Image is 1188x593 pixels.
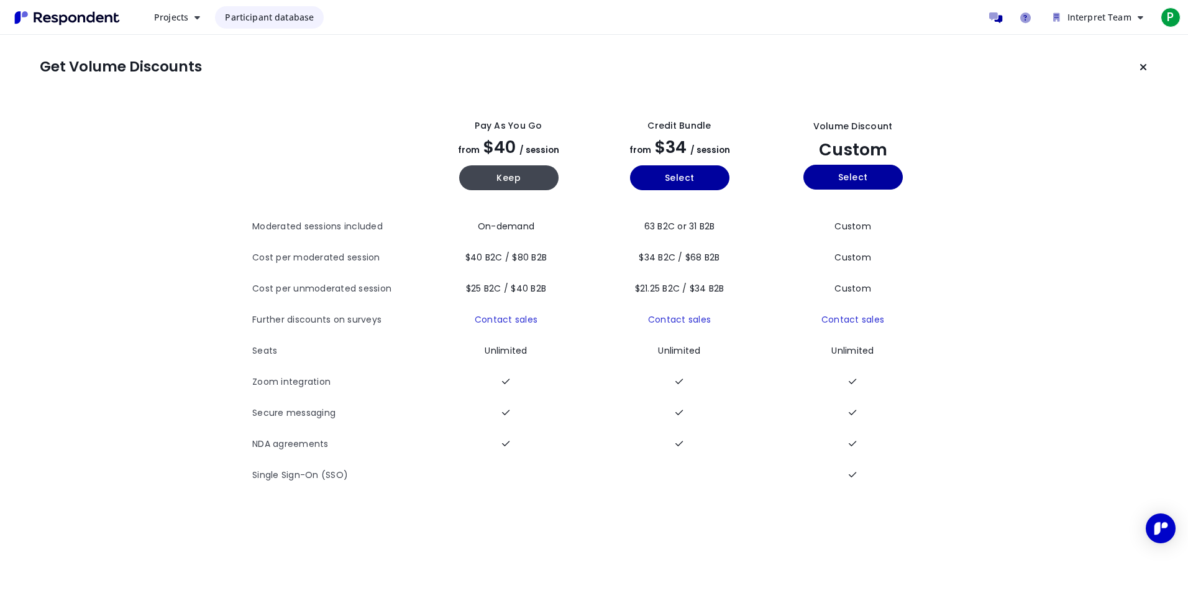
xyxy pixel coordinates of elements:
a: Contact sales [821,313,884,326]
a: Message participants [984,5,1008,30]
div: Open Intercom Messenger [1146,513,1176,543]
a: Contact sales [648,313,711,326]
button: Keep current plan [1131,55,1156,80]
a: Participant database [215,6,324,29]
div: Volume Discount [813,120,893,133]
span: from [458,144,480,156]
span: $40 B2C / $80 B2B [465,251,547,264]
span: Projects [154,11,188,23]
span: Participant database [225,11,314,23]
button: Select yearly basic plan [630,165,729,190]
span: $34 B2C / $68 B2B [639,251,720,264]
button: Interpret Team [1043,6,1153,29]
button: Projects [144,6,210,29]
span: Interpret Team [1067,11,1131,23]
th: Cost per moderated session [252,242,423,274]
span: 63 B2C or 31 B2B [644,220,715,232]
div: Credit Bundle [647,119,711,132]
th: NDA agreements [252,429,423,460]
th: Cost per unmoderated session [252,274,423,305]
span: Custom [834,251,871,264]
th: Secure messaging [252,398,423,429]
button: Select yearly custom_static plan [803,165,903,190]
th: Zoom integration [252,367,423,398]
button: P [1158,6,1183,29]
span: Custom [834,220,871,232]
a: Help and support [1013,5,1038,30]
span: Custom [819,138,887,161]
img: Respondent [10,7,124,28]
span: $34 [655,136,687,159]
span: Custom [834,282,871,295]
span: Unlimited [485,344,527,357]
span: from [629,144,651,156]
span: Unlimited [831,344,874,357]
th: Further discounts on surveys [252,305,423,336]
span: / session [690,144,730,156]
th: Moderated sessions included [252,211,423,242]
th: Seats [252,336,423,367]
span: $25 B2C / $40 B2B [466,282,546,295]
h1: Get Volume Discounts [40,58,202,76]
th: Single Sign-On (SSO) [252,460,423,491]
span: / session [519,144,559,156]
div: Pay as you go [475,119,542,132]
button: Keep current yearly payg plan [459,165,559,190]
span: On-demand [478,220,534,232]
span: $21.25 B2C / $34 B2B [635,282,724,295]
span: $40 [483,136,516,159]
span: P [1161,7,1181,27]
span: Unlimited [658,344,700,357]
a: Contact sales [475,313,537,326]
